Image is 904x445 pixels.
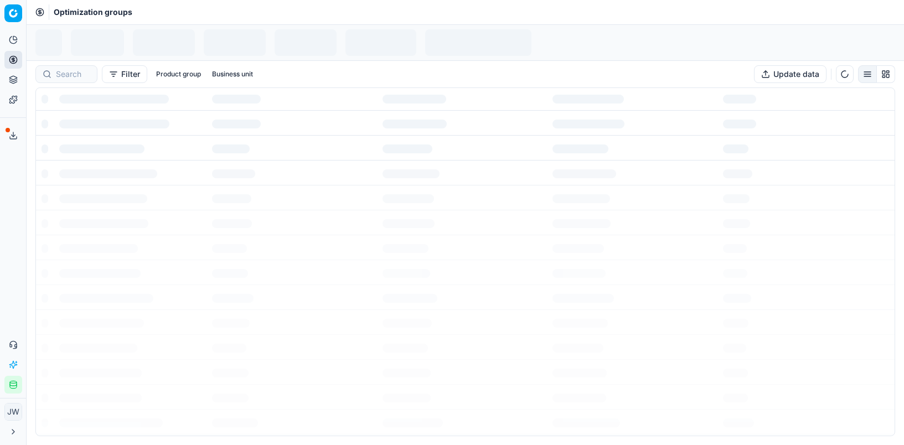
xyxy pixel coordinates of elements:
[754,65,826,83] button: Update data
[152,68,205,81] button: Product group
[5,403,22,420] span: JW
[56,69,90,80] input: Search
[4,403,22,421] button: JW
[208,68,257,81] button: Business unit
[54,7,132,18] span: Optimization groups
[54,7,132,18] nav: breadcrumb
[102,65,147,83] button: Filter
